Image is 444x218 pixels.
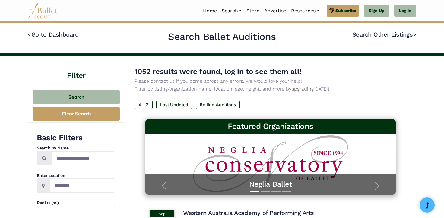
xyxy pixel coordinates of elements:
[250,188,259,195] button: Slide 1
[219,5,244,17] a: Search
[37,173,115,179] h4: Enter Location
[156,101,192,109] label: Last Updated
[37,200,115,206] h4: Radius (mi)
[262,5,289,17] a: Advertise
[183,209,314,217] h4: Western Australia Academy of Performing Arts
[135,67,302,76] span: 1052 results were found, log in to see them all!
[28,56,125,81] h4: Filter
[51,151,115,165] input: Search by names...
[150,121,391,132] h3: Featured Organizations
[49,178,115,193] input: Location
[261,188,270,195] button: Slide 2
[151,180,390,189] a: Neglia Ballet
[201,5,219,17] a: Home
[28,30,31,38] code: <
[394,5,416,17] a: Log In
[364,5,389,17] a: Sign Up
[135,85,407,93] p: Filter by listing/organization name, location, age, height, and more by [DATE]!
[329,7,334,14] img: gem.svg
[168,30,276,43] h2: Search Ballet Auditions
[37,133,115,143] h3: Basic Filters
[352,31,416,38] a: Search Other Listings>
[135,101,153,109] label: A - Z
[28,31,79,38] a: <Go to Dashboard
[33,90,120,104] button: Search
[271,188,281,195] button: Slide 3
[335,7,356,14] span: Subscribe
[150,210,174,217] div: Sep
[37,145,115,151] h4: Search by Name
[282,188,291,195] button: Slide 4
[135,77,407,85] p: Please contact us if you come across any errors, we would love your help!
[289,5,322,17] a: Resources
[196,101,240,109] label: Rolling Auditions
[291,86,314,92] a: upgrading
[327,5,359,17] a: Subscribe
[33,107,120,121] button: Clear Search
[244,5,262,17] a: Store
[413,30,416,38] code: >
